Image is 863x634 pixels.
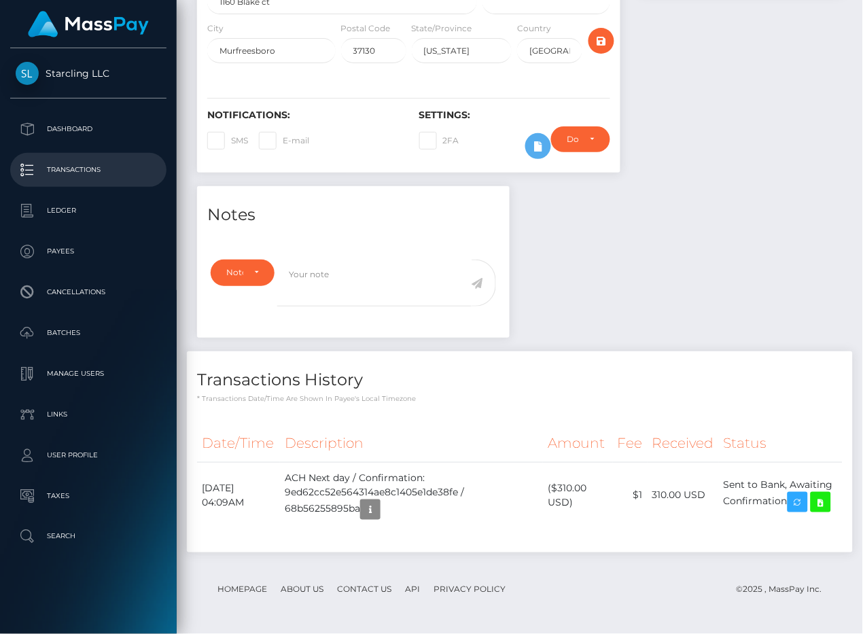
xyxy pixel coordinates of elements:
[16,241,161,262] p: Payees
[16,445,161,465] p: User Profile
[10,479,166,513] a: Taxes
[16,404,161,425] p: Links
[16,364,161,384] p: Manage Users
[16,282,161,302] p: Cancellations
[400,579,425,600] a: API
[226,267,243,278] div: Note Type
[275,579,329,600] a: About Us
[10,316,166,350] a: Batches
[197,425,280,462] th: Date/Time
[428,579,511,600] a: Privacy Policy
[16,119,161,139] p: Dashboard
[10,112,166,146] a: Dashboard
[16,160,161,180] p: Transactions
[280,462,543,528] td: ACH Next day / Confirmation: 9ed62cc52e564314ae8c1405e1de38fe / 68b56255895ba
[16,527,161,547] p: Search
[332,579,397,600] a: Contact Us
[412,22,472,35] label: State/Province
[207,109,399,121] h6: Notifications:
[10,398,166,432] a: Links
[543,425,613,462] th: Amount
[197,393,843,404] p: * Transactions date/time are shown in payee's local timezone
[737,582,832,597] div: © 2025 , MassPay Inc.
[719,425,843,462] th: Status
[10,520,166,554] a: Search
[419,132,459,149] label: 2FA
[10,194,166,228] a: Ledger
[613,425,648,462] th: Fee
[212,579,272,600] a: Homepage
[517,22,551,35] label: Country
[16,486,161,506] p: Taxes
[16,62,39,85] img: Starcling LLC
[341,22,391,35] label: Postal Code
[207,22,224,35] label: City
[648,425,719,462] th: Received
[197,462,280,528] td: [DATE] 04:09AM
[28,11,149,37] img: MassPay Logo
[259,132,309,149] label: E-mail
[207,203,499,227] h4: Notes
[10,438,166,472] a: User Profile
[211,260,275,285] button: Note Type
[280,425,543,462] th: Description
[10,275,166,309] a: Cancellations
[10,234,166,268] a: Payees
[197,368,843,392] h4: Transactions History
[719,462,843,528] td: Sent to Bank, Awaiting Confirmation
[10,357,166,391] a: Manage Users
[613,462,648,528] td: $1
[16,323,161,343] p: Batches
[567,134,579,145] div: Do not require
[419,109,611,121] h6: Settings:
[648,462,719,528] td: 310.00 USD
[16,200,161,221] p: Ledger
[10,67,166,80] span: Starcling LLC
[10,153,166,187] a: Transactions
[207,132,248,149] label: SMS
[543,462,613,528] td: ($310.00 USD)
[551,126,610,152] button: Do not require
